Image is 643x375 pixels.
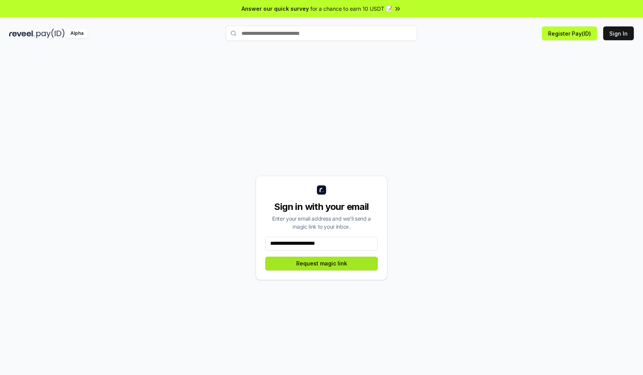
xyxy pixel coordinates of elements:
span: Answer our quick survey [242,5,309,13]
div: Sign in with your email [265,201,378,213]
span: for a chance to earn 10 USDT 📝 [310,5,392,13]
button: Request magic link [265,257,378,270]
button: Sign In [603,26,634,40]
img: pay_id [36,29,65,38]
img: reveel_dark [9,29,35,38]
button: Register Pay(ID) [542,26,597,40]
img: logo_small [317,185,326,195]
div: Enter your email address and we’ll send a magic link to your inbox. [265,215,378,231]
div: Alpha [66,29,88,38]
